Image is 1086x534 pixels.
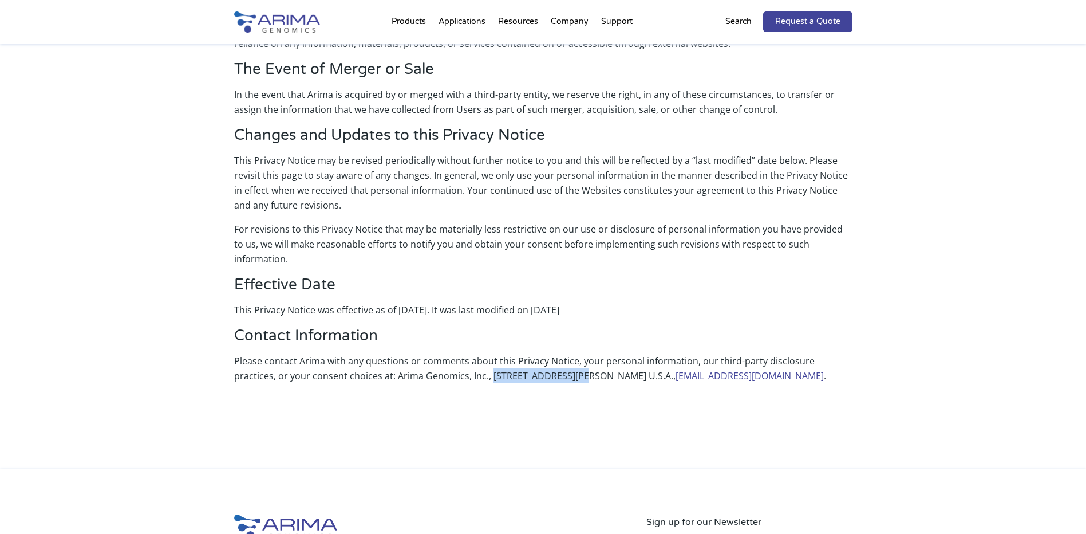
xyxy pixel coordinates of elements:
h3: The Event of Merger or Sale [234,60,852,87]
h3: Effective Date [234,276,852,303]
a: Request a Quote [763,11,852,32]
p: Please contact Arima with any questions or comments about this Privacy Notice, your personal info... [234,354,852,392]
p: Sign up for our Newsletter [646,515,852,529]
p: In the event that Arima is acquired by or merged with a third-party entity, we reserve the right,... [234,87,852,126]
p: Search [725,14,752,29]
a: [EMAIL_ADDRESS][DOMAIN_NAME] [676,370,824,382]
p: This Privacy Notice was effective as of [DATE]. It was last modified on [DATE] [234,303,852,327]
img: Arima-Genomics-logo [234,11,320,33]
h3: Changes and Updates to this Privacy Notice [234,126,852,153]
p: For revisions to this Privacy Notice that may be materially less restrictive on our use or disclo... [234,222,852,276]
h3: Contact Information [234,327,852,354]
p: This Privacy Notice may be revised periodically without further notice to you and this will be re... [234,153,852,222]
